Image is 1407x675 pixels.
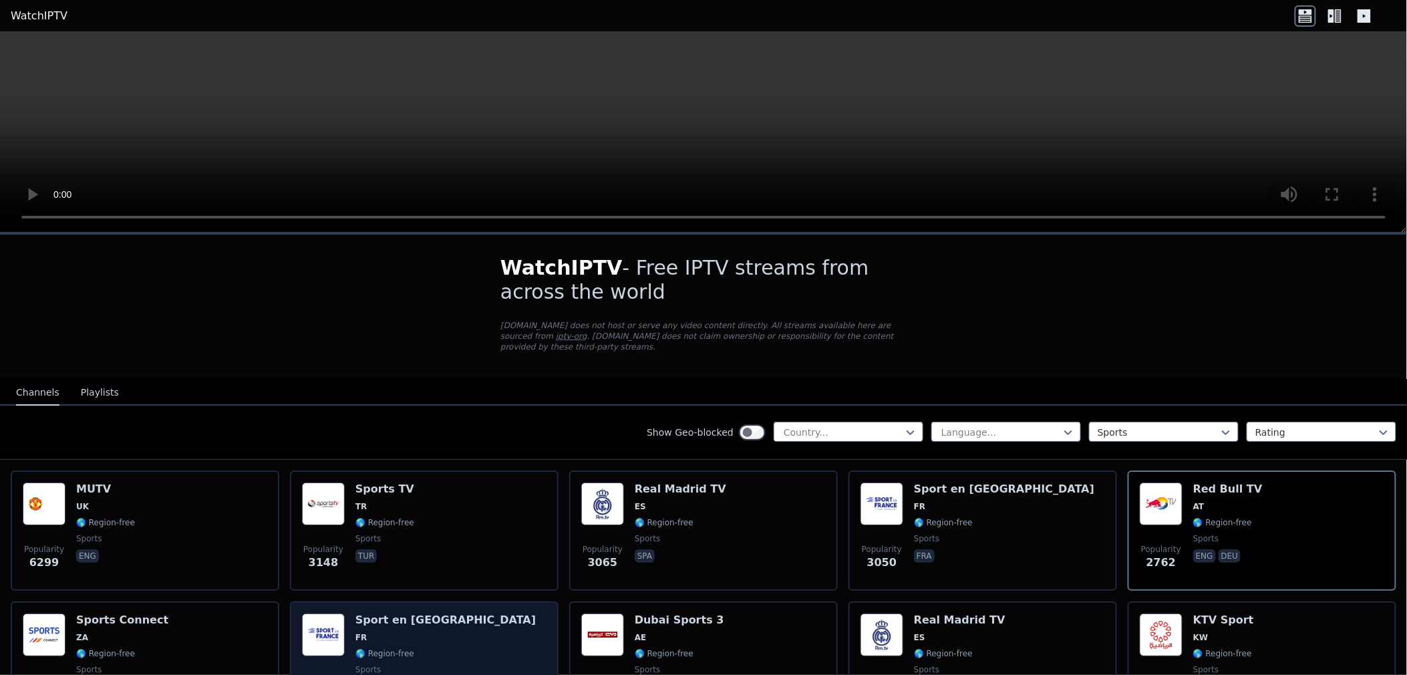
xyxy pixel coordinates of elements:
[1193,533,1219,544] span: sports
[1193,632,1209,643] span: KW
[581,614,624,656] img: Dubai Sports 3
[1193,614,1254,627] h6: KTV Sport
[914,483,1094,496] h6: Sport en [GEOGRAPHIC_DATA]
[355,517,414,528] span: 🌎 Region-free
[1219,549,1241,563] p: deu
[355,533,381,544] span: sports
[302,614,345,656] img: Sport en France
[588,555,618,571] span: 3065
[635,648,693,659] span: 🌎 Region-free
[76,648,135,659] span: 🌎 Region-free
[647,426,734,439] label: Show Geo-blocked
[81,380,119,406] button: Playlists
[355,483,414,496] h6: Sports TV
[556,331,587,341] a: iptv-org
[635,517,693,528] span: 🌎 Region-free
[914,517,973,528] span: 🌎 Region-free
[1193,483,1263,496] h6: Red Bull TV
[76,533,102,544] span: sports
[309,555,339,571] span: 3148
[635,614,724,627] h6: Dubai Sports 3
[24,544,64,555] span: Popularity
[355,664,381,675] span: sports
[861,614,903,656] img: Real Madrid TV
[914,501,925,512] span: FR
[500,320,907,352] p: [DOMAIN_NAME] does not host or serve any video content directly. All streams available here are s...
[23,614,65,656] img: Sports Connect
[867,555,897,571] span: 3050
[914,664,939,675] span: sports
[355,614,536,627] h6: Sport en [GEOGRAPHIC_DATA]
[76,517,135,528] span: 🌎 Region-free
[1140,614,1183,656] img: KTV Sport
[914,533,939,544] span: sports
[500,256,623,279] span: WatchIPTV
[861,483,903,525] img: Sport en France
[1193,517,1252,528] span: 🌎 Region-free
[914,614,1005,627] h6: Real Madrid TV
[635,501,646,512] span: ES
[76,664,102,675] span: sports
[23,483,65,525] img: MUTV
[1193,549,1216,563] p: eng
[635,533,660,544] span: sports
[914,648,973,659] span: 🌎 Region-free
[355,501,367,512] span: TR
[914,549,935,563] p: fra
[583,544,623,555] span: Popularity
[635,664,660,675] span: sports
[76,614,168,627] h6: Sports Connect
[914,632,925,643] span: ES
[76,501,89,512] span: UK
[303,544,343,555] span: Popularity
[635,549,655,563] p: spa
[16,380,59,406] button: Channels
[76,632,88,643] span: ZA
[1146,555,1177,571] span: 2762
[635,632,646,643] span: AE
[1193,648,1252,659] span: 🌎 Region-free
[76,483,135,496] h6: MUTV
[355,549,377,563] p: tur
[302,483,345,525] img: Sports TV
[355,648,414,659] span: 🌎 Region-free
[355,632,367,643] span: FR
[11,8,67,24] a: WatchIPTV
[500,256,907,304] h1: - Free IPTV streams from across the world
[635,483,726,496] h6: Real Madrid TV
[29,555,59,571] span: 6299
[76,549,99,563] p: eng
[1193,664,1219,675] span: sports
[862,544,902,555] span: Popularity
[1141,544,1181,555] span: Popularity
[1140,483,1183,525] img: Red Bull TV
[581,483,624,525] img: Real Madrid TV
[1193,501,1205,512] span: AT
